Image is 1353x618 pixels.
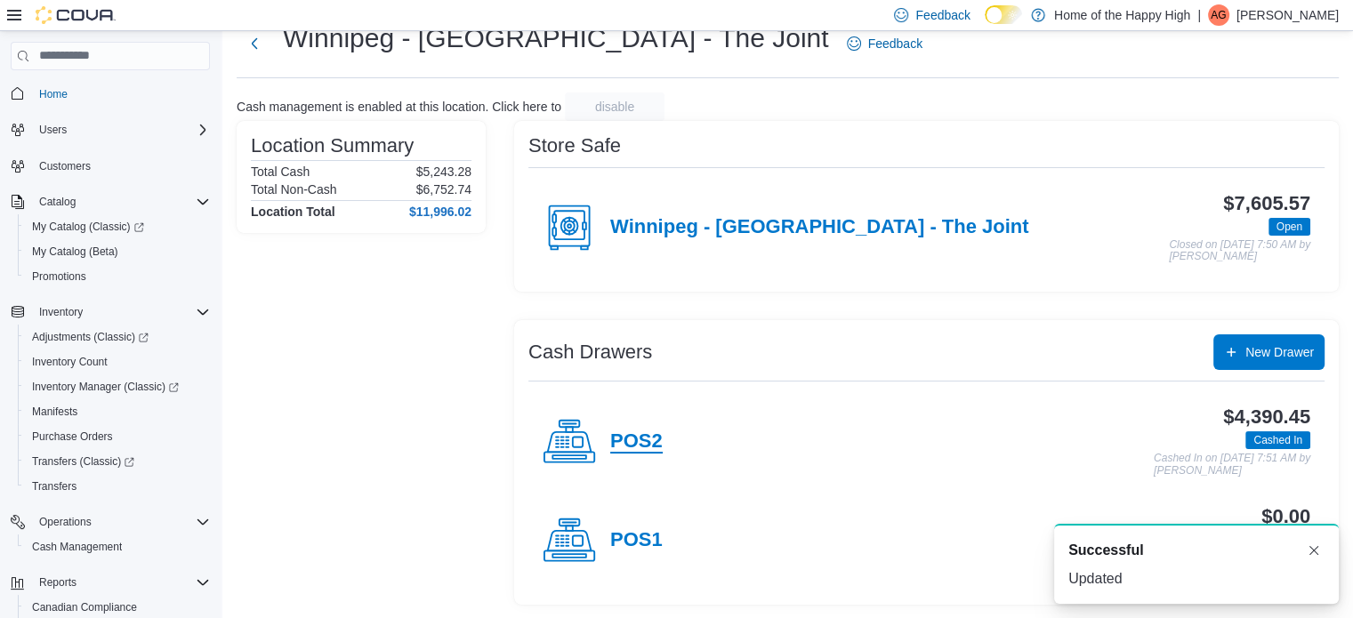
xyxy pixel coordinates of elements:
[18,474,217,499] button: Transfers
[32,220,144,234] span: My Catalog (Classic)
[25,597,144,618] a: Canadian Compliance
[4,510,217,534] button: Operations
[25,216,210,237] span: My Catalog (Classic)
[32,572,210,593] span: Reports
[32,191,210,213] span: Catalog
[32,380,179,394] span: Inventory Manager (Classic)
[25,326,210,348] span: Adjustments (Classic)
[25,376,186,397] a: Inventory Manager (Classic)
[18,449,217,474] a: Transfers (Classic)
[1197,4,1201,26] p: |
[4,153,217,179] button: Customers
[1213,334,1325,370] button: New Drawer
[251,135,414,157] h3: Location Summary
[416,165,471,179] p: $5,243.28
[36,6,116,24] img: Cova
[39,305,83,319] span: Inventory
[4,570,217,595] button: Reports
[25,597,210,618] span: Canadian Compliance
[840,26,930,61] a: Feedback
[32,155,210,177] span: Customers
[32,330,149,344] span: Adjustments (Classic)
[32,540,122,554] span: Cash Management
[32,511,210,533] span: Operations
[1223,193,1310,214] h3: $7,605.57
[25,451,141,472] a: Transfers (Classic)
[39,575,77,590] span: Reports
[25,426,120,447] a: Purchase Orders
[32,84,75,105] a: Home
[39,195,76,209] span: Catalog
[237,26,272,61] button: Next
[32,156,98,177] a: Customers
[25,451,210,472] span: Transfers (Classic)
[32,511,99,533] button: Operations
[251,165,310,179] h6: Total Cash
[565,92,664,121] button: disable
[25,351,115,373] a: Inventory Count
[1154,453,1310,477] p: Cashed In on [DATE] 7:51 AM by [PERSON_NAME]
[251,182,337,197] h6: Total Non-Cash
[25,351,210,373] span: Inventory Count
[32,269,86,284] span: Promotions
[39,515,92,529] span: Operations
[1068,540,1143,561] span: Successful
[32,245,118,259] span: My Catalog (Beta)
[25,241,125,262] a: My Catalog (Beta)
[32,355,108,369] span: Inventory Count
[18,214,217,239] a: My Catalog (Classic)
[32,479,77,494] span: Transfers
[32,454,134,469] span: Transfers (Classic)
[18,239,217,264] button: My Catalog (Beta)
[39,123,67,137] span: Users
[25,216,151,237] a: My Catalog (Classic)
[4,81,217,107] button: Home
[985,5,1022,24] input: Dark Mode
[32,83,210,105] span: Home
[25,536,129,558] a: Cash Management
[32,572,84,593] button: Reports
[1303,540,1325,561] button: Dismiss toast
[18,399,217,424] button: Manifests
[409,205,471,219] h4: $11,996.02
[32,301,210,323] span: Inventory
[416,182,471,197] p: $6,752.74
[25,241,210,262] span: My Catalog (Beta)
[25,326,156,348] a: Adjustments (Classic)
[868,35,922,52] span: Feedback
[1261,506,1310,527] h3: $0.00
[25,266,93,287] a: Promotions
[32,405,77,419] span: Manifests
[1223,406,1310,428] h3: $4,390.45
[18,534,217,559] button: Cash Management
[595,98,634,116] span: disable
[610,529,663,552] h4: POS1
[1208,4,1229,26] div: Ajay Gond
[1245,431,1310,449] span: Cashed In
[251,205,335,219] h4: Location Total
[32,191,83,213] button: Catalog
[18,374,217,399] a: Inventory Manager (Classic)
[39,87,68,101] span: Home
[18,325,217,349] a: Adjustments (Classic)
[18,349,217,374] button: Inventory Count
[528,341,652,363] h3: Cash Drawers
[283,20,829,56] h1: Winnipeg - [GEOGRAPHIC_DATA] - The Joint
[237,100,561,114] p: Cash management is enabled at this location. Click here to
[1068,568,1325,590] div: Updated
[32,119,74,140] button: Users
[25,401,210,422] span: Manifests
[1245,343,1314,361] span: New Drawer
[18,424,217,449] button: Purchase Orders
[610,430,663,453] h4: POS2
[1068,540,1325,561] div: Notification
[4,189,217,214] button: Catalog
[32,429,113,444] span: Purchase Orders
[25,376,210,397] span: Inventory Manager (Classic)
[1236,4,1339,26] p: [PERSON_NAME]
[25,476,84,497] a: Transfers
[4,117,217,142] button: Users
[1268,218,1310,236] span: Open
[25,476,210,497] span: Transfers
[25,266,210,287] span: Promotions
